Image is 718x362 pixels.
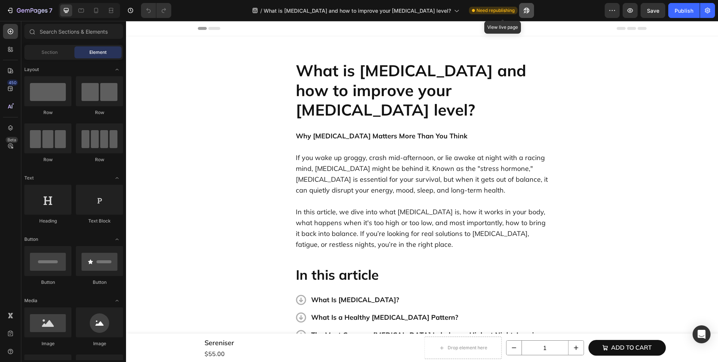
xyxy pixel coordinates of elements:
[24,156,71,163] div: Row
[260,7,262,15] span: /
[24,340,71,347] div: Image
[170,120,423,175] p: If you wake up groggy, crash mid-afternoon, or lie awake at night with a racing mind, [MEDICAL_DA...
[24,66,39,73] span: Layout
[24,279,71,286] div: Button
[170,175,423,229] p: In this article, we dive into what [MEDICAL_DATA] is, how it works in your body, what happens whe...
[76,340,123,347] div: Image
[485,322,526,332] div: Add to cart
[396,320,442,334] input: quantity
[76,218,123,224] div: Text Block
[185,273,422,284] p: What Is [MEDICAL_DATA]?
[7,80,18,86] div: 450
[668,3,700,18] button: Publish
[76,156,123,163] div: Row
[126,21,718,362] iframe: Design area
[24,297,37,304] span: Media
[264,7,451,15] span: What is [MEDICAL_DATA] and how to improve your [MEDICAL_DATA] level?
[6,137,18,143] div: Beta
[111,172,123,184] span: Toggle open
[170,111,341,119] strong: Why [MEDICAL_DATA] Matters More Than You Think
[111,233,123,245] span: Toggle open
[693,325,711,343] div: Open Intercom Messenger
[381,320,396,334] button: decrement
[76,109,123,116] div: Row
[111,64,123,76] span: Toggle open
[185,309,422,330] p: The Most Common [MEDICAL_DATA] Imbalance: High at Night, Low in the Morning
[24,175,34,181] span: Text
[675,7,693,15] div: Publish
[322,324,361,330] div: Drop element here
[49,6,52,15] p: 7
[641,3,665,18] button: Save
[141,3,171,18] div: Undo/Redo
[24,236,38,243] span: Button
[442,320,457,334] button: increment
[24,109,71,116] div: Row
[89,49,107,56] span: Element
[3,3,56,18] button: 7
[647,7,659,14] span: Save
[76,279,123,286] div: Button
[24,24,123,39] input: Search Sections & Elements
[111,295,123,307] span: Toggle open
[170,245,253,262] strong: In this article
[24,218,71,224] div: Heading
[462,319,540,335] button: Add to cart
[185,291,422,302] p: What Is a Healthy [MEDICAL_DATA] Pattern?
[169,39,423,100] h2: What is [MEDICAL_DATA] and how to improve your [MEDICAL_DATA] level?
[42,49,58,56] span: Section
[476,7,515,14] span: Need republishing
